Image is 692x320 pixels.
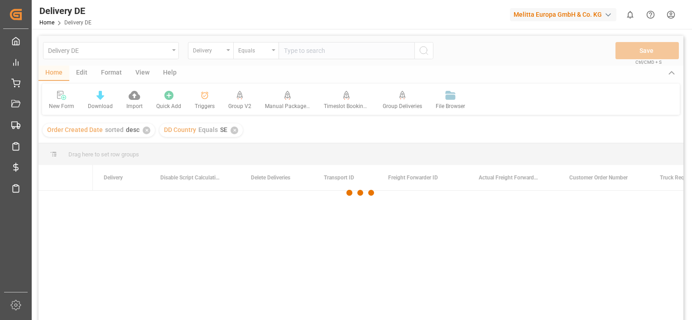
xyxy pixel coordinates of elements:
[39,19,54,26] a: Home
[510,8,616,21] div: Melitta Europa GmbH & Co. KG
[620,5,640,25] button: show 0 new notifications
[510,6,620,23] button: Melitta Europa GmbH & Co. KG
[39,4,91,18] div: Delivery DE
[640,5,661,25] button: Help Center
